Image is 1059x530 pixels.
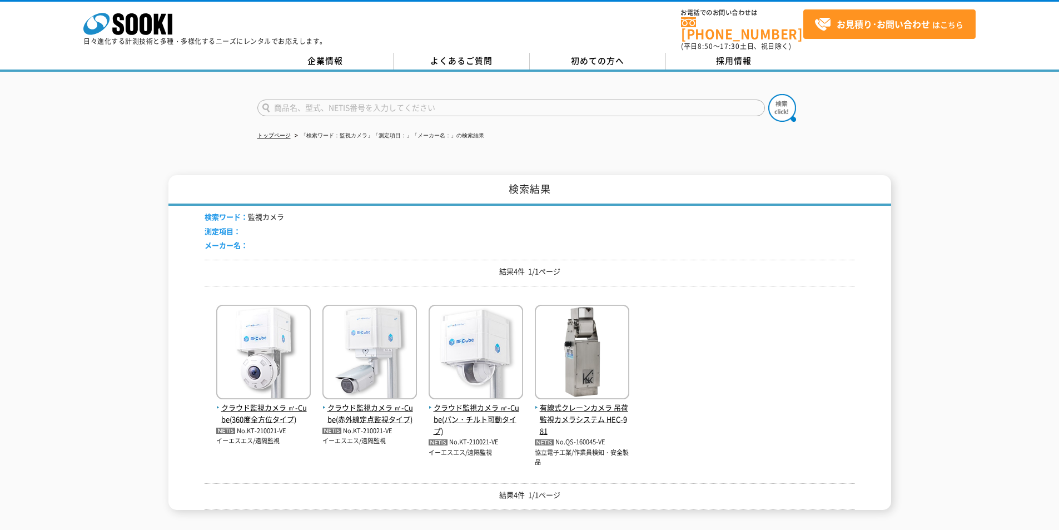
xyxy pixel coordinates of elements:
span: 17:30 [720,41,740,51]
p: 結果4件 1/1ページ [205,489,855,501]
a: 企業情報 [257,53,394,70]
strong: お見積り･お問い合わせ [837,17,930,31]
p: 日々進化する計測技術と多種・多様化するニーズにレンタルでお応えします。 [83,38,327,44]
p: No.KT-210021-VE [322,425,417,437]
span: 初めての方へ [571,55,624,67]
img: HEC-981 [535,305,629,402]
p: 結果4件 1/1ページ [205,266,855,278]
a: よくあるご質問 [394,53,530,70]
span: 有線式クレーンカメラ 吊荷監視カメラシステム HEC-981 [535,402,629,437]
p: 協立電子工業/作業員検知・安全製品 [535,448,629,467]
a: 有線式クレーンカメラ 吊荷監視カメラシステム HEC-981 [535,390,629,437]
span: お電話でのお問い合わせは [681,9,803,16]
p: イーエスエス/遠隔監視 [216,437,311,446]
span: 測定項目： [205,226,241,236]
span: はこちら [814,16,963,33]
li: 監視カメラ [205,211,284,223]
p: イーエスエス/遠隔監視 [322,437,417,446]
span: 8:50 [698,41,713,51]
img: ㎥-Cube(赤外線定点監視タイプ) [322,305,417,402]
span: (平日 ～ 土日、祝日除く) [681,41,791,51]
a: [PHONE_NUMBER] [681,17,803,40]
p: No.KT-210021-VE [216,425,311,437]
img: ㎥-Cube(360度全方位タイプ) [216,305,311,402]
a: お見積り･お問い合わせはこちら [803,9,976,39]
img: ㎥-Cube(パン・チルト可動タイプ) [429,305,523,402]
a: クラウド監視カメラ ㎥-Cube(360度全方位タイプ) [216,390,311,425]
p: イーエスエス/遠隔監視 [429,448,523,458]
img: btn_search.png [768,94,796,122]
span: クラウド監視カメラ ㎥-Cube(360度全方位タイプ) [216,402,311,425]
a: 採用情報 [666,53,802,70]
span: 検索ワード： [205,211,248,222]
a: トップページ [257,132,291,138]
li: 「検索ワード：監視カメラ」「測定項目：」「メーカー名：」の検索結果 [292,130,484,142]
h1: 検索結果 [168,175,891,206]
a: クラウド監視カメラ ㎥-Cube(赤外線定点監視タイプ) [322,390,417,425]
span: メーカー名： [205,240,248,250]
p: No.KT-210021-VE [429,437,523,448]
p: No.QS-160045-VE [535,437,629,448]
span: クラウド監視カメラ ㎥-Cube(赤外線定点監視タイプ) [322,402,417,425]
a: 初めての方へ [530,53,666,70]
span: クラウド監視カメラ ㎥-Cube(パン・チルト可動タイプ) [429,402,523,437]
input: 商品名、型式、NETIS番号を入力してください [257,100,765,116]
a: クラウド監視カメラ ㎥-Cube(パン・チルト可動タイプ) [429,390,523,437]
